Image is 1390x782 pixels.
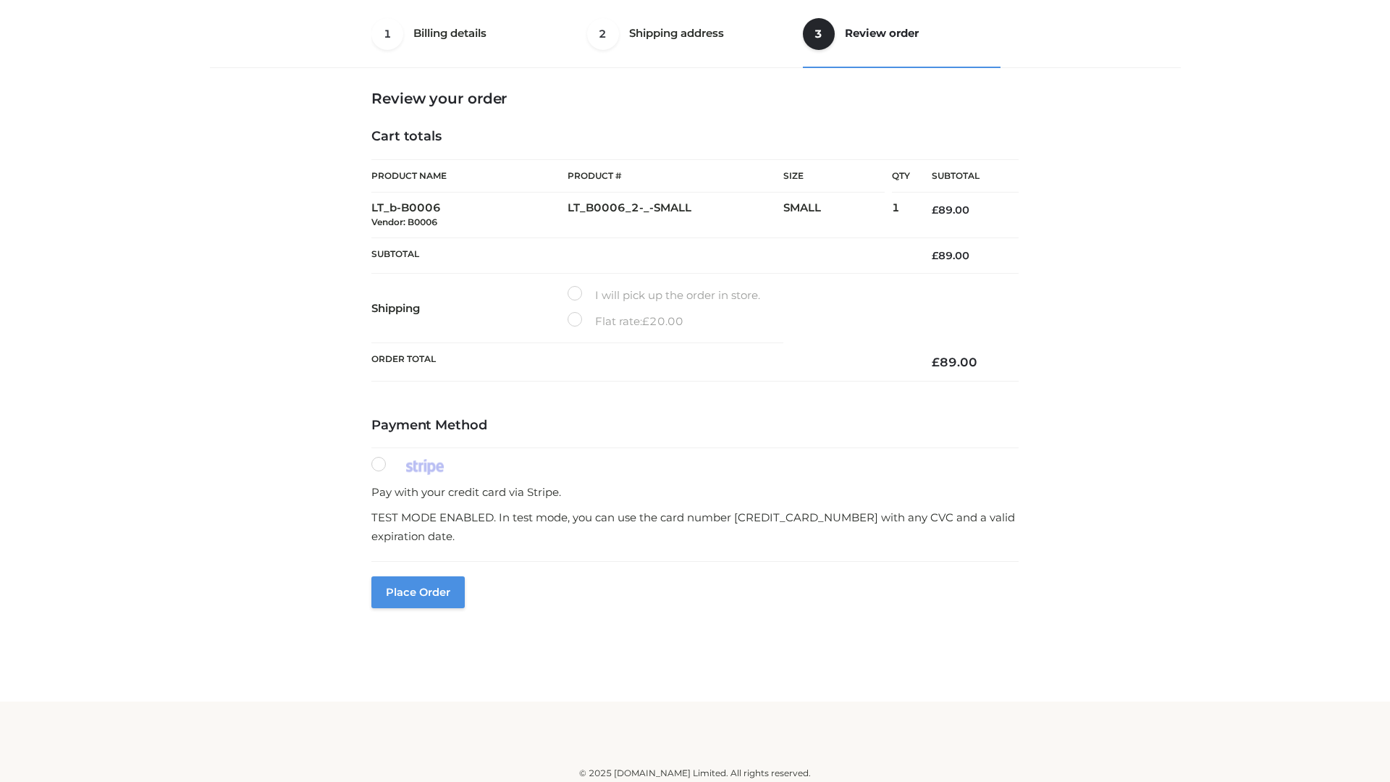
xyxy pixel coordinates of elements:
span: £ [932,203,938,216]
p: Pay with your credit card via Stripe. [371,483,1019,502]
span: £ [932,249,938,262]
small: Vendor: B0006 [371,216,437,227]
td: 1 [892,193,910,238]
th: Subtotal [910,160,1019,193]
span: £ [642,314,649,328]
h3: Review your order [371,90,1019,107]
p: TEST MODE ENABLED. In test mode, you can use the card number [CREDIT_CARD_NUMBER] with any CVC an... [371,508,1019,545]
th: Product # [568,159,783,193]
bdi: 89.00 [932,249,969,262]
div: © 2025 [DOMAIN_NAME] Limited. All rights reserved. [215,766,1175,781]
td: LT_B0006_2-_-SMALL [568,193,783,238]
td: SMALL [783,193,892,238]
h4: Payment Method [371,418,1019,434]
th: Order Total [371,343,910,382]
button: Place order [371,576,465,608]
th: Product Name [371,159,568,193]
bdi: 89.00 [932,355,977,369]
h4: Cart totals [371,129,1019,145]
bdi: 20.00 [642,314,683,328]
label: Flat rate: [568,312,683,331]
td: LT_b-B0006 [371,193,568,238]
th: Subtotal [371,237,910,273]
th: Size [783,160,885,193]
bdi: 89.00 [932,203,969,216]
span: £ [932,355,940,369]
th: Shipping [371,274,568,343]
th: Qty [892,159,910,193]
label: I will pick up the order in store. [568,286,760,305]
